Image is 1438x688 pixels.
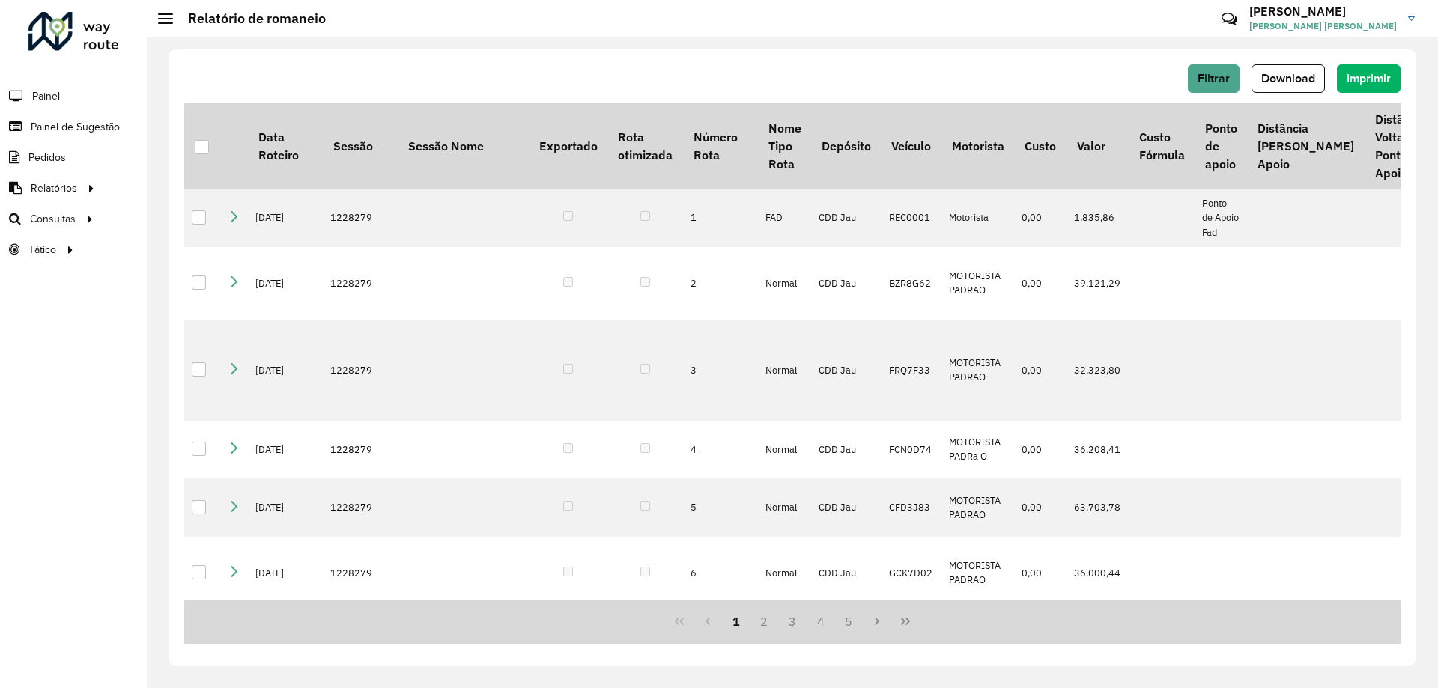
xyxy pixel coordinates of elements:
[248,478,323,537] td: [DATE]
[758,247,811,320] td: Normal
[683,537,758,609] td: 6
[683,478,758,537] td: 5
[882,478,941,537] td: CFD3J83
[758,189,811,247] td: FAD
[28,242,56,258] span: Tático
[323,320,398,421] td: 1228279
[323,537,398,609] td: 1228279
[1188,64,1240,93] button: Filtrar
[1067,189,1129,247] td: 1.835,86
[863,607,891,636] button: Next Page
[941,189,1014,247] td: Motorista
[1249,19,1397,33] span: [PERSON_NAME] [PERSON_NAME]
[882,320,941,421] td: FRQ7F33
[1252,64,1325,93] button: Download
[31,119,120,135] span: Painel de Sugestão
[607,103,682,189] th: Rota otimizada
[173,10,326,27] h2: Relatório de romaneio
[323,189,398,247] td: 1228279
[683,103,758,189] th: Número Rota
[882,103,941,189] th: Veículo
[1067,478,1129,537] td: 63.703,78
[323,421,398,479] td: 1228279
[941,247,1014,320] td: MOTORISTA PADRAO
[28,150,66,165] span: Pedidos
[30,211,76,227] span: Consultas
[882,189,941,247] td: REC0001
[891,607,920,636] button: Last Page
[811,247,881,320] td: CDD Jau
[811,478,881,537] td: CDD Jau
[323,478,398,537] td: 1228279
[32,88,60,104] span: Painel
[778,607,807,636] button: 3
[1067,247,1129,320] td: 39.121,29
[31,180,77,196] span: Relatórios
[811,421,881,479] td: CDD Jau
[882,247,941,320] td: BZR8G62
[1195,103,1247,189] th: Ponto de apoio
[882,421,941,479] td: FCN0D74
[941,421,1014,479] td: MOTORISTA PADRa O
[1198,72,1230,85] span: Filtrar
[811,189,881,247] td: CDD Jau
[811,537,881,609] td: CDD Jau
[941,478,1014,537] td: MOTORISTA PADRAO
[683,320,758,421] td: 3
[1195,189,1247,247] td: Ponto de Apoio Fad
[1337,64,1401,93] button: Imprimir
[1249,4,1397,19] h3: [PERSON_NAME]
[529,103,607,189] th: Exportado
[1014,320,1066,421] td: 0,00
[811,320,881,421] td: CDD Jau
[1014,421,1066,479] td: 0,00
[1213,3,1246,35] a: Contato Rápido
[1014,537,1066,609] td: 0,00
[1347,72,1391,85] span: Imprimir
[248,189,323,247] td: [DATE]
[811,103,881,189] th: Depósito
[758,478,811,537] td: Normal
[248,103,323,189] th: Data Roteiro
[683,247,758,320] td: 2
[1248,103,1365,189] th: Distância [PERSON_NAME] Apoio
[1261,72,1315,85] span: Download
[323,103,398,189] th: Sessão
[248,247,323,320] td: [DATE]
[722,607,750,636] button: 1
[683,189,758,247] td: 1
[1014,247,1066,320] td: 0,00
[1014,478,1066,537] td: 0,00
[835,607,864,636] button: 5
[248,421,323,479] td: [DATE]
[941,537,1014,609] td: MOTORISTA PADRAO
[683,421,758,479] td: 4
[1067,320,1129,421] td: 32.323,80
[758,320,811,421] td: Normal
[1067,103,1129,189] th: Valor
[807,607,835,636] button: 4
[750,607,778,636] button: 2
[248,320,323,421] td: [DATE]
[323,247,398,320] td: 1228279
[758,537,811,609] td: Normal
[882,537,941,609] td: GCK7D02
[758,103,811,189] th: Nome Tipo Rota
[1067,421,1129,479] td: 36.208,41
[1014,189,1066,247] td: 0,00
[1129,103,1195,189] th: Custo Fórmula
[941,103,1014,189] th: Motorista
[398,103,529,189] th: Sessão Nome
[758,421,811,479] td: Normal
[248,537,323,609] td: [DATE]
[1067,537,1129,609] td: 36.000,44
[941,320,1014,421] td: MOTORISTA PADRAO
[1014,103,1066,189] th: Custo
[1365,103,1436,189] th: Distância Volta Ponto Apoio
